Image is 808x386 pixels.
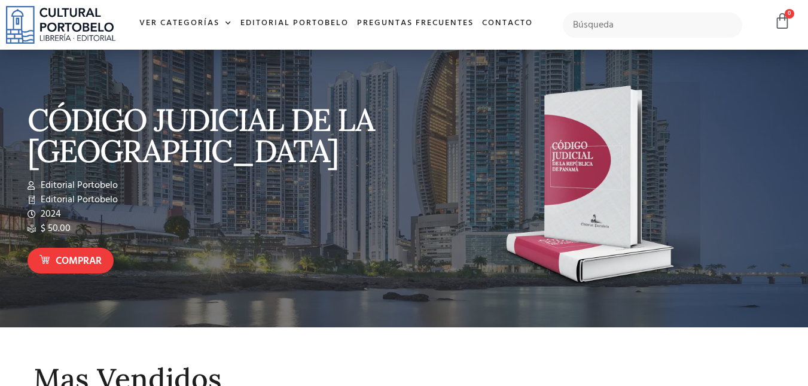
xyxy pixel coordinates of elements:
[353,11,478,37] a: Preguntas frecuentes
[38,193,118,207] span: Editorial Portobelo
[28,248,114,273] a: Comprar
[135,11,236,37] a: Ver Categorías
[563,13,743,38] input: Búsqueda
[38,221,71,236] span: $ 50.00
[785,9,794,19] span: 0
[38,207,61,221] span: 2024
[236,11,353,37] a: Editorial Portobelo
[56,254,102,269] span: Comprar
[774,13,791,30] a: 0
[38,178,118,193] span: Editorial Portobelo
[478,11,537,37] a: Contacto
[28,104,398,166] p: CÓDIGO JUDICIAL DE LA [GEOGRAPHIC_DATA]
